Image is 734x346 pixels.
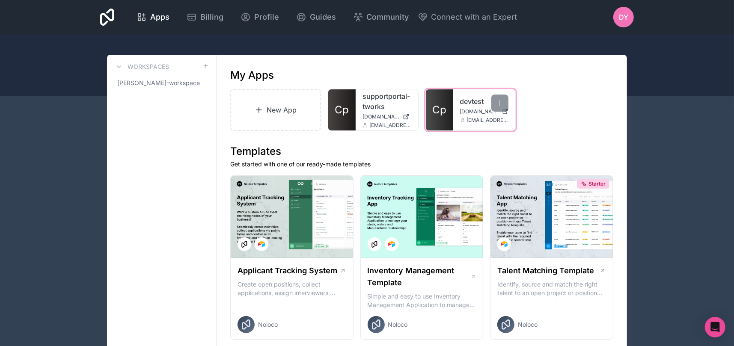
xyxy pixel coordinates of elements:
a: [DOMAIN_NAME] [460,108,509,115]
h1: My Apps [230,68,274,82]
div: Open Intercom Messenger [705,317,725,337]
span: Billing [200,11,223,23]
img: Airtable Logo [388,241,395,248]
span: Noloco [258,320,278,329]
a: [PERSON_NAME]-workspace [114,75,209,91]
span: DY [619,12,628,22]
a: Cp [328,89,356,130]
span: [EMAIL_ADDRESS][DOMAIN_NAME] [467,117,509,124]
span: Noloco [518,320,538,329]
span: [DOMAIN_NAME] [460,108,499,115]
a: Profile [234,8,286,27]
span: Cp [335,103,349,117]
a: Guides [289,8,343,27]
h1: Applicant Tracking System [238,265,337,277]
span: Cp [432,103,446,117]
h3: Workspaces [128,62,169,71]
span: Connect with an Expert [431,11,517,23]
h1: Talent Matching Template [497,265,594,277]
span: Noloco [388,320,408,329]
p: Simple and easy to use Inventory Management Application to manage your stock, orders and Manufact... [368,292,476,309]
img: Airtable Logo [501,241,508,248]
a: New App [230,89,321,131]
span: [PERSON_NAME]-workspace [117,79,200,87]
p: Get started with one of our ready-made templates [230,160,613,169]
button: Connect with an Expert [418,11,517,23]
h1: Inventory Management Template [368,265,470,289]
a: Apps [130,8,176,27]
span: [DOMAIN_NAME] [363,113,399,120]
a: Billing [180,8,230,27]
a: Cp [426,89,453,130]
p: Create open positions, collect applications, assign interviewers, centralise candidate feedback a... [238,280,346,297]
p: Identify, source and match the right talent to an open project or position with our Talent Matchi... [497,280,606,297]
span: Starter [588,180,606,187]
h1: Templates [230,145,613,158]
span: Apps [150,11,169,23]
a: [DOMAIN_NAME] [363,113,411,120]
span: Guides [310,11,336,23]
a: devtest [460,96,509,106]
span: Community [367,11,409,23]
a: supportportal-tworks [363,91,411,112]
a: Workspaces [114,62,169,72]
span: Profile [254,11,279,23]
img: Airtable Logo [258,241,265,248]
a: Community [346,8,416,27]
span: [EMAIL_ADDRESS][DOMAIN_NAME] [369,122,411,129]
